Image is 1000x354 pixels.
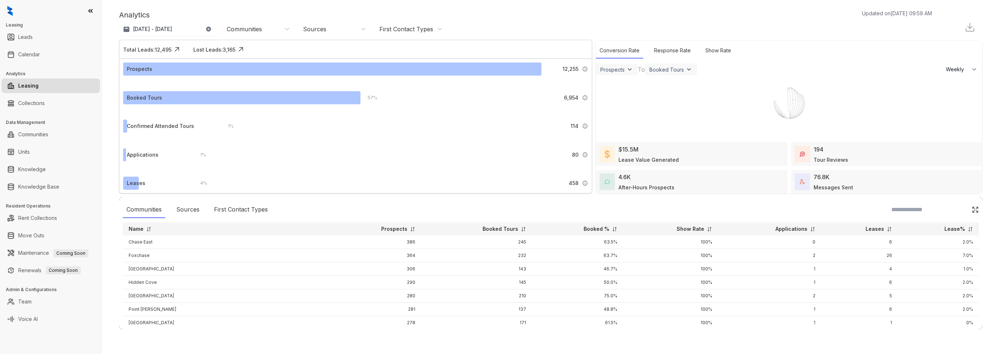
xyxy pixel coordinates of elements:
[18,127,48,142] a: Communities
[649,67,684,73] div: Booked Tours
[623,303,718,316] td: 100%
[329,289,421,303] td: 280
[146,226,152,232] img: sorting
[235,44,246,55] img: Click Icon
[46,266,81,274] span: Coming Soon
[968,226,973,232] img: sorting
[173,201,203,218] div: Sources
[972,206,979,213] img: Click Icon
[379,25,433,33] div: First Contact Types
[6,119,101,126] h3: Data Management
[1,96,100,110] li: Collections
[956,206,963,213] img: SearchIcon
[650,43,694,59] div: Response Rate
[898,316,979,330] td: 0%
[133,25,172,33] p: [DATE] - [DATE]
[193,179,207,187] div: 4 %
[18,47,40,62] a: Calendar
[821,289,898,303] td: 5
[421,276,532,289] td: 145
[898,276,979,289] td: 2.0%
[898,236,979,249] td: 2.0%
[172,44,182,55] img: Click Icon
[123,249,329,262] td: Foxchase
[821,236,898,249] td: 6
[800,152,805,157] img: TourReviews
[600,67,625,73] div: Prospects
[53,249,88,257] span: Coming Soon
[483,225,518,233] p: Booked Tours
[898,249,979,262] td: 7.0%
[810,226,815,232] img: sorting
[123,289,329,303] td: [GEOGRAPHIC_DATA]
[1,162,100,177] li: Knowledge
[303,25,326,33] div: Sources
[227,25,262,33] div: Communities
[119,9,150,20] p: Analytics
[1,30,100,44] li: Leads
[18,79,39,93] a: Leasing
[685,66,693,73] img: ViewFilterArrow
[18,312,38,326] a: Voice AI
[564,94,578,102] span: 6,954
[596,43,643,59] div: Conversion Rate
[381,225,407,233] p: Prospects
[532,316,623,330] td: 61.5%
[210,201,271,218] div: First Contact Types
[623,262,718,276] td: 100%
[1,294,100,309] li: Team
[582,180,588,186] img: Info
[18,145,30,159] a: Units
[1,180,100,194] li: Knowledge Base
[329,262,421,276] td: 306
[127,94,162,102] div: Booked Tours
[421,316,532,330] td: 171
[421,249,532,262] td: 232
[821,303,898,316] td: 6
[193,151,206,159] div: 1 %
[521,226,526,232] img: sorting
[964,22,975,33] img: Download
[532,303,623,316] td: 48.8%
[718,289,822,303] td: 2
[532,236,623,249] td: 63.5%
[762,76,816,130] img: Loader
[677,225,704,233] p: Show Rate
[946,66,968,73] span: Weekly
[1,263,100,278] li: Renewals
[329,276,421,289] td: 290
[123,276,329,289] td: Hidden Cove
[618,173,631,181] div: 4.6K
[18,211,57,225] a: Rent Collections
[612,226,617,232] img: sorting
[123,262,329,276] td: [GEOGRAPHIC_DATA]
[582,152,588,158] img: Info
[941,63,982,76] button: Weekly
[821,276,898,289] td: 6
[18,162,46,177] a: Knowledge
[623,276,718,289] td: 100%
[702,43,735,59] div: Show Rate
[1,47,100,62] li: Calendar
[329,249,421,262] td: 364
[814,184,853,191] div: Messages Sent
[569,179,578,187] span: 458
[618,184,674,191] div: After-Hours Prospects
[1,246,100,260] li: Maintenance
[898,289,979,303] td: 2.0%
[123,236,329,249] td: Chase East
[814,173,830,181] div: 76.8K
[1,211,100,225] li: Rent Collections
[18,30,33,44] a: Leads
[329,236,421,249] td: 386
[421,236,532,249] td: 245
[6,203,101,209] h3: Resident Operations
[718,236,822,249] td: 0
[123,201,165,218] div: Communities
[605,150,610,158] img: LeaseValue
[821,249,898,262] td: 26
[1,228,100,243] li: Move Outs
[6,286,101,293] h3: Admin & Configurations
[18,180,59,194] a: Knowledge Base
[123,303,329,316] td: Point [PERSON_NAME]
